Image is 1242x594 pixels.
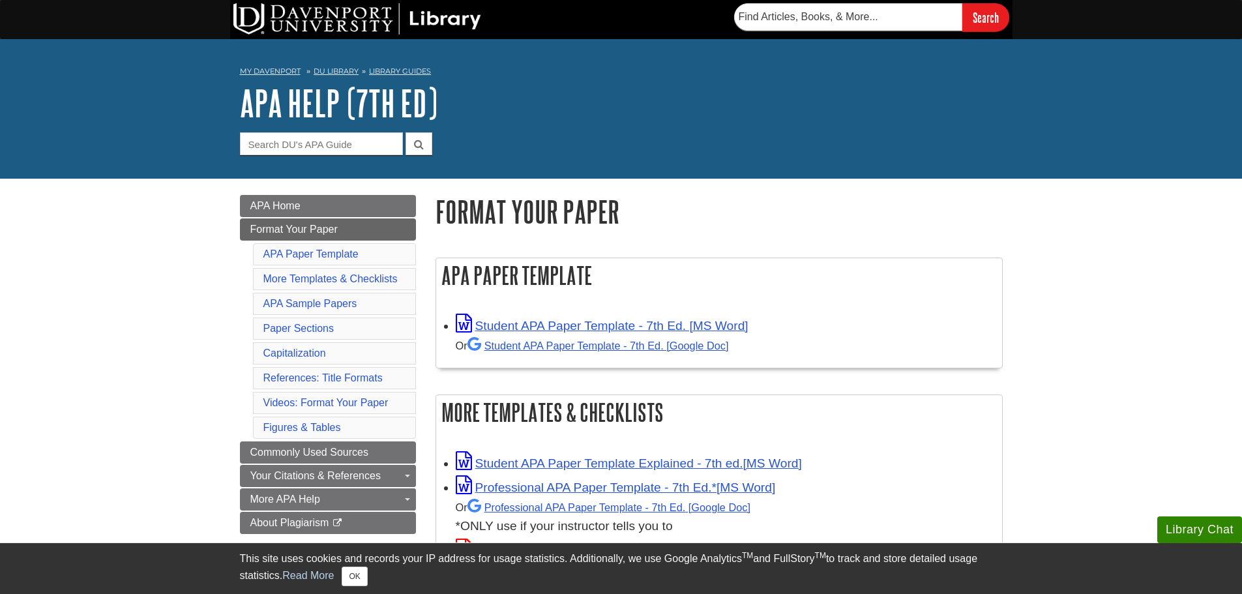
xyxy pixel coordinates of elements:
a: DU Library [314,67,359,76]
input: Search [962,3,1009,31]
a: Link opens in new window [456,319,748,333]
a: Paper Sections [263,323,334,334]
img: DU Library [233,3,481,35]
span: More APA Help [250,494,320,505]
span: Commonly Used Sources [250,447,368,458]
span: Format Your Paper [250,224,338,235]
a: More APA Help [240,488,416,511]
a: Link opens in new window [456,456,802,470]
a: Link opens in new window [456,481,776,494]
a: APA Home [240,195,416,217]
i: This link opens in a new window [332,519,343,527]
h2: APA Paper Template [436,258,1002,293]
a: Student APA Paper Template - 7th Ed. [Google Doc] [467,340,729,351]
a: More Templates & Checklists [263,273,398,284]
sup: TM [742,551,753,560]
a: Figures & Tables [263,422,341,433]
a: Professional APA Paper Template - 7th Ed. [467,501,750,513]
a: APA Paper Template [263,248,359,260]
span: About Plagiarism [250,517,329,528]
a: Your Citations & References [240,465,416,487]
div: This site uses cookies and records your IP address for usage statistics. Additionally, we use Goo... [240,551,1003,586]
h1: Format Your Paper [436,195,1003,228]
button: Close [342,567,367,586]
h2: More Templates & Checklists [436,395,1002,430]
button: Library Chat [1157,516,1242,543]
small: Or [456,340,729,351]
input: Search DU's APA Guide [240,132,403,155]
form: Searches DU Library's articles, books, and more [734,3,1009,31]
a: My Davenport [240,66,301,77]
a: Commonly Used Sources [240,441,416,464]
a: Read More [282,570,334,581]
sup: TM [815,551,826,560]
nav: breadcrumb [240,63,1003,83]
a: Format Your Paper [240,218,416,241]
a: Library Guides [369,67,431,76]
span: Your Citations & References [250,470,381,481]
a: APA Help (7th Ed) [240,83,437,123]
a: About Plagiarism [240,512,416,534]
a: APA Sample Papers [263,298,357,309]
a: References: Title Formats [263,372,383,383]
a: Capitalization [263,348,326,359]
small: Or [456,501,750,513]
div: Guide Page Menu [240,195,416,534]
a: Videos: Format Your Paper [263,397,389,408]
input: Find Articles, Books, & More... [734,3,962,31]
div: *ONLY use if your instructor tells you to [456,497,996,536]
span: APA Home [250,200,301,211]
